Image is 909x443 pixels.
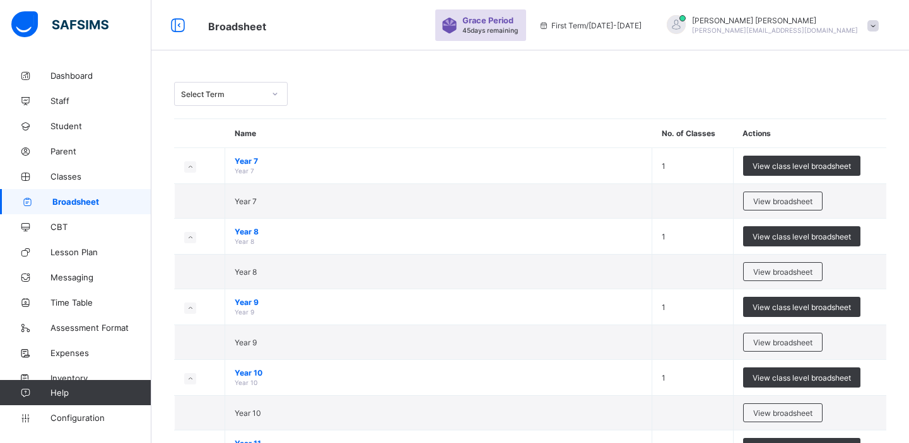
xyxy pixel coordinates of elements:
span: Time Table [50,297,151,308]
span: View class level broadsheet [753,232,851,241]
span: View broadsheet [753,338,812,347]
span: Inventory [50,373,151,383]
span: Year 7 [235,197,257,206]
span: Configuration [50,413,151,423]
a: View class level broadsheet [743,367,860,377]
span: [PERSON_NAME][EMAIL_ADDRESS][DOMAIN_NAME] [692,26,858,34]
span: Parent [50,146,151,156]
span: 1 [662,232,666,241]
a: View class level broadsheet [743,156,860,165]
span: 45 days remaining [462,26,518,34]
a: View broadsheet [743,403,823,413]
a: View class level broadsheet [743,297,860,306]
a: View broadsheet [743,192,823,201]
span: View class level broadsheet [753,302,851,312]
span: Year 10 [235,379,257,386]
span: Expenses [50,348,151,358]
span: Dashboard [50,71,151,81]
span: Year 10 [235,408,261,418]
div: AhmadAdam [654,15,885,36]
span: Year 10 [235,368,642,377]
span: Grace Period [462,16,513,25]
span: View broadsheet [753,197,812,206]
img: safsims [11,11,108,38]
span: Year 7 [235,156,642,166]
span: View broadsheet [753,408,812,418]
span: Year 8 [235,238,254,245]
span: View class level broadsheet [753,161,851,171]
th: No. of Classes [652,119,734,148]
a: View broadsheet [743,262,823,272]
span: Broadsheet [208,20,266,33]
span: Year 9 [235,297,642,307]
span: Broadsheet [52,197,151,207]
span: Help [50,388,151,398]
span: [PERSON_NAME] [PERSON_NAME] [692,16,858,25]
th: Actions [733,119,886,148]
span: CBT [50,222,151,232]
span: 1 [662,302,666,312]
span: Messaging [50,272,151,282]
span: Year 9 [235,308,254,316]
span: session/term information [539,21,642,30]
span: 1 [662,373,666,383]
span: Student [50,121,151,131]
div: Select Term [181,89,264,99]
span: Staff [50,96,151,106]
span: View broadsheet [753,267,812,277]
th: Name [225,119,652,148]
span: Classes [50,171,151,181]
span: View class level broadsheet [753,373,851,383]
img: sticker-purple.71386a28dfed39d6af7621340158ba97.svg [442,18,457,33]
span: Year 8 [235,227,642,236]
a: View class level broadsheet [743,226,860,236]
span: Year 9 [235,338,257,347]
span: Year 7 [235,167,254,175]
span: 1 [662,161,666,171]
a: View broadsheet [743,333,823,342]
span: Assessment Format [50,323,151,333]
span: Lesson Plan [50,247,151,257]
span: Year 8 [235,267,257,277]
